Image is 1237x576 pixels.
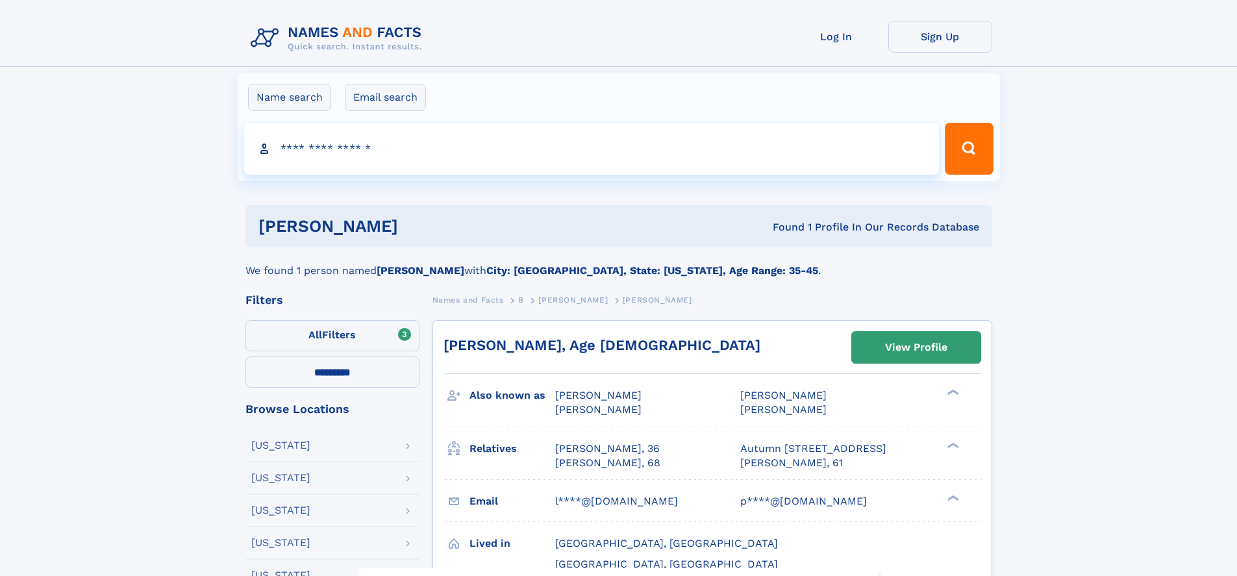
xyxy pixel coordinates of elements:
[538,295,608,305] span: [PERSON_NAME]
[555,389,642,401] span: [PERSON_NAME]
[486,264,818,277] b: City: [GEOGRAPHIC_DATA], State: [US_STATE], Age Range: 35-45
[469,384,555,407] h3: Also known as
[469,532,555,555] h3: Lived in
[518,292,524,308] a: B
[740,389,827,401] span: [PERSON_NAME]
[518,295,524,305] span: B
[740,456,843,470] a: [PERSON_NAME], 61
[444,337,760,353] a: [PERSON_NAME], Age [DEMOGRAPHIC_DATA]
[251,473,310,483] div: [US_STATE]
[555,537,778,549] span: [GEOGRAPHIC_DATA], [GEOGRAPHIC_DATA]
[245,21,432,56] img: Logo Names and Facts
[555,558,778,570] span: [GEOGRAPHIC_DATA], [GEOGRAPHIC_DATA]
[555,456,660,470] a: [PERSON_NAME], 68
[885,332,947,362] div: View Profile
[377,264,464,277] b: [PERSON_NAME]
[308,329,322,341] span: All
[251,538,310,548] div: [US_STATE]
[245,320,419,351] label: Filters
[945,123,993,175] button: Search Button
[251,505,310,516] div: [US_STATE]
[538,292,608,308] a: [PERSON_NAME]
[555,403,642,416] span: [PERSON_NAME]
[244,123,940,175] input: search input
[469,438,555,460] h3: Relatives
[555,442,660,456] a: [PERSON_NAME], 36
[740,442,886,456] a: Autumn [STREET_ADDRESS]
[248,84,331,111] label: Name search
[432,292,504,308] a: Names and Facts
[585,220,979,234] div: Found 1 Profile In Our Records Database
[345,84,426,111] label: Email search
[251,440,310,451] div: [US_STATE]
[245,294,419,306] div: Filters
[944,388,960,397] div: ❯
[888,21,992,53] a: Sign Up
[852,332,981,363] a: View Profile
[469,490,555,512] h3: Email
[258,218,586,234] h1: [PERSON_NAME]
[740,403,827,416] span: [PERSON_NAME]
[245,247,992,279] div: We found 1 person named with .
[944,494,960,502] div: ❯
[245,403,419,415] div: Browse Locations
[944,441,960,449] div: ❯
[623,295,692,305] span: [PERSON_NAME]
[784,21,888,53] a: Log In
